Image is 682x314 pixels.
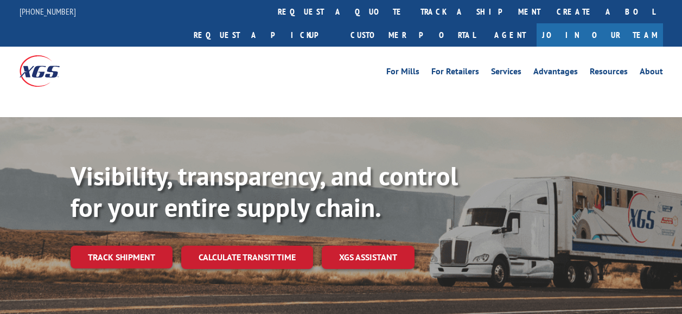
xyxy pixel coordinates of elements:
[590,67,628,79] a: Resources
[71,246,173,268] a: Track shipment
[322,246,415,269] a: XGS ASSISTANT
[71,159,458,224] b: Visibility, transparency, and control for your entire supply chain.
[431,67,479,79] a: For Retailers
[533,67,578,79] a: Advantages
[342,23,483,47] a: Customer Portal
[537,23,663,47] a: Join Our Team
[491,67,521,79] a: Services
[386,67,419,79] a: For Mills
[20,6,76,17] a: [PHONE_NUMBER]
[186,23,342,47] a: Request a pickup
[640,67,663,79] a: About
[483,23,537,47] a: Agent
[181,246,313,269] a: Calculate transit time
